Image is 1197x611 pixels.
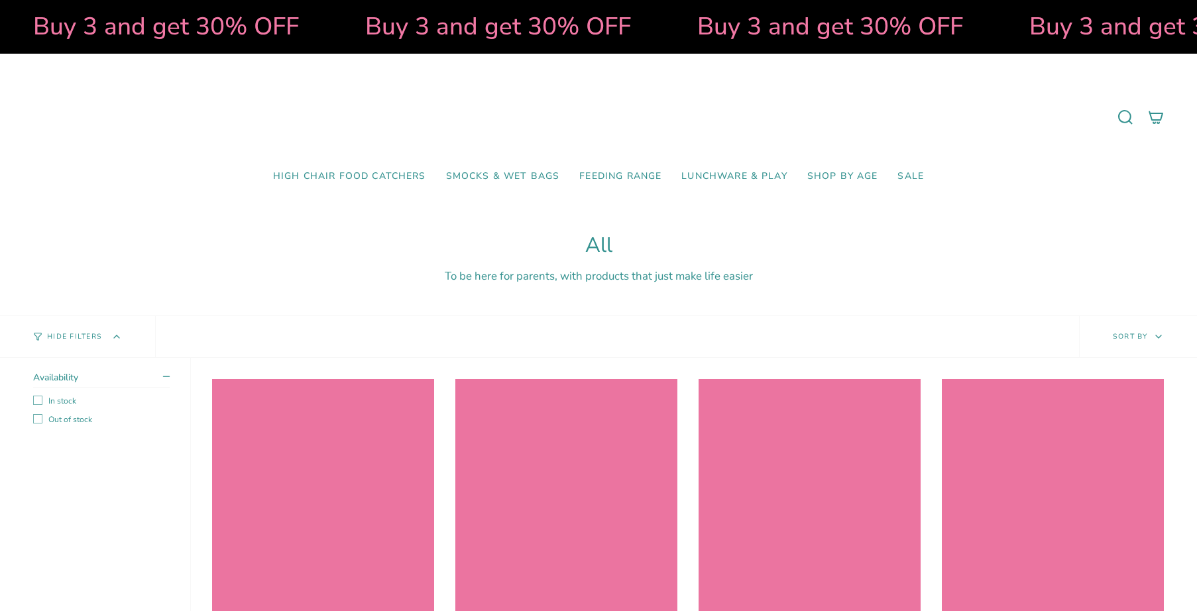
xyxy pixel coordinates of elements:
[579,171,661,182] span: Feeding Range
[33,371,170,388] summary: Availability
[681,171,787,182] span: Lunchware & Play
[273,171,426,182] span: High Chair Food Catchers
[657,10,923,43] strong: Buy 3 and get 30% OFF
[47,333,102,341] span: Hide Filters
[797,161,888,192] a: Shop by Age
[436,161,570,192] a: Smocks & Wet Bags
[33,396,170,406] label: In stock
[1079,316,1197,357] button: Sort by
[325,10,591,43] strong: Buy 3 and get 30% OFF
[446,171,560,182] span: Smocks & Wet Bags
[887,161,934,192] a: SALE
[671,161,797,192] a: Lunchware & Play
[569,161,671,192] a: Feeding Range
[807,171,878,182] span: Shop by Age
[445,268,753,284] span: To be here for parents, with products that just make life easier
[33,414,170,425] label: Out of stock
[263,161,436,192] a: High Chair Food Catchers
[1113,331,1148,341] span: Sort by
[897,171,924,182] span: SALE
[33,233,1164,258] h1: All
[484,74,713,161] a: Mumma’s Little Helpers
[33,371,78,384] span: Availability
